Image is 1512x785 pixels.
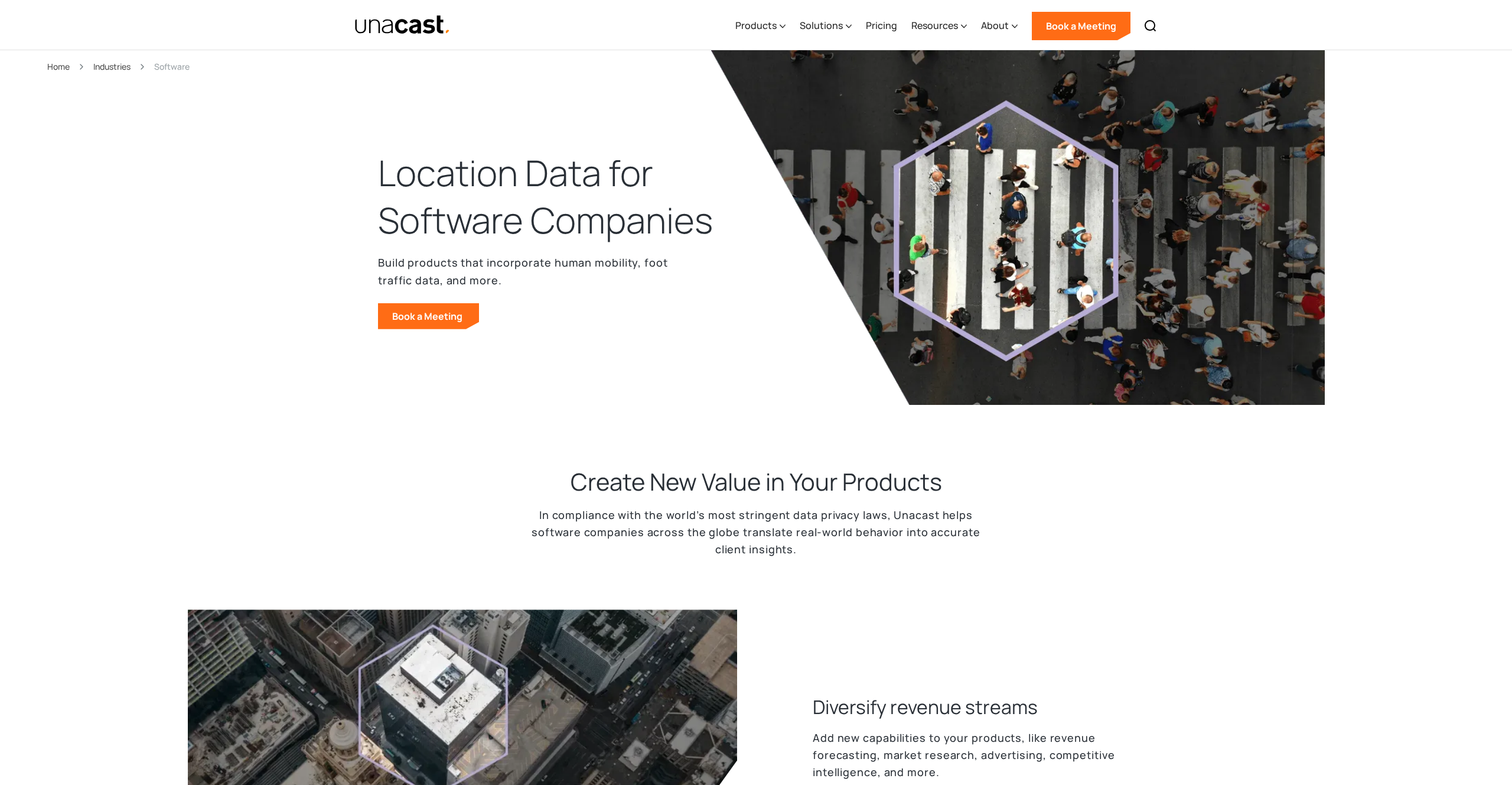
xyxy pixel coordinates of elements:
div: Products [735,18,777,33]
img: Search icon [1143,19,1158,33]
div: Software [154,60,190,73]
div: Solutions [800,2,852,50]
div: About [981,18,1009,33]
div: About [981,2,1018,50]
a: Book a Meeting [378,303,479,329]
a: home [354,15,451,35]
div: Products [735,2,786,50]
h2: Create New Value in Your Products [571,466,942,497]
a: Home [47,60,70,73]
p: Build products that incorporate human mobility, foot traffic data, and more. [378,254,685,289]
p: In compliance with the world’s most stringent data privacy laws, Unacast helps software companies... [520,507,992,557]
h3: Diversify revenue streams [813,694,1038,720]
img: Aerial view of People crowd. Many people going through the pedestrian crosswalk. [711,50,1325,405]
h1: Location Data for Software Companies [378,150,718,244]
div: Resources [911,2,967,50]
a: Industries [93,60,131,73]
a: Pricing [866,2,897,50]
div: Solutions [800,18,843,33]
p: Add new capabilities to your products, like revenue forecasting, market research, advertising, co... [813,729,1134,780]
img: Unacast text logo [354,15,451,35]
a: Book a Meeting [1032,12,1130,40]
div: Resources [911,18,958,33]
